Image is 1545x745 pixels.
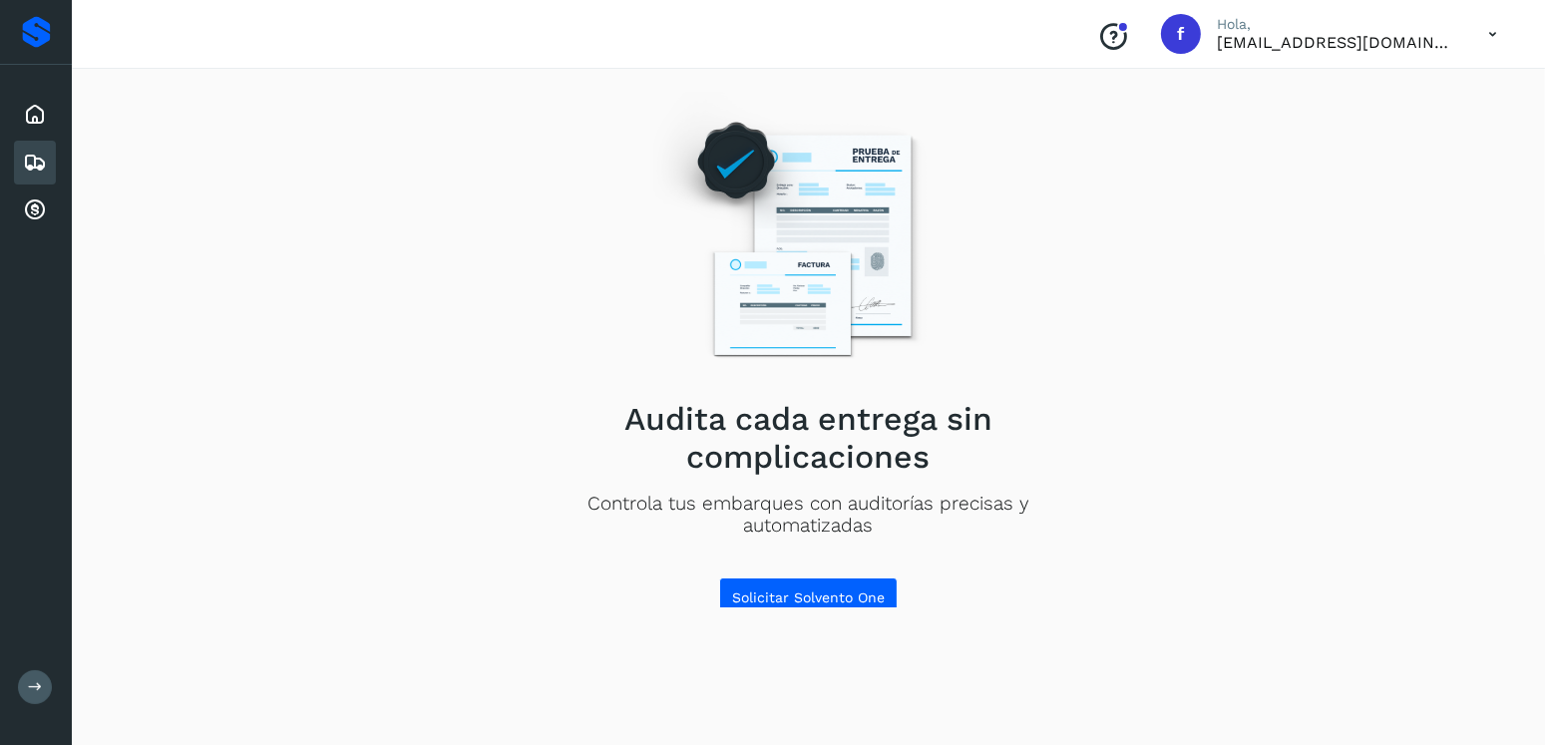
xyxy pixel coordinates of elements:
[732,590,885,604] span: Solicitar Solvento One
[14,141,56,185] div: Embarques
[1217,33,1456,52] p: facturacion@expresssanjavier.com
[1217,16,1456,33] p: Hola,
[525,400,1093,477] h2: Audita cada entrega sin complicaciones
[14,188,56,232] div: Cuentas por cobrar
[636,92,981,384] img: Empty state image
[525,493,1093,539] p: Controla tus embarques con auditorías precisas y automatizadas
[719,577,898,617] button: Solicitar Solvento One
[14,93,56,137] div: Inicio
